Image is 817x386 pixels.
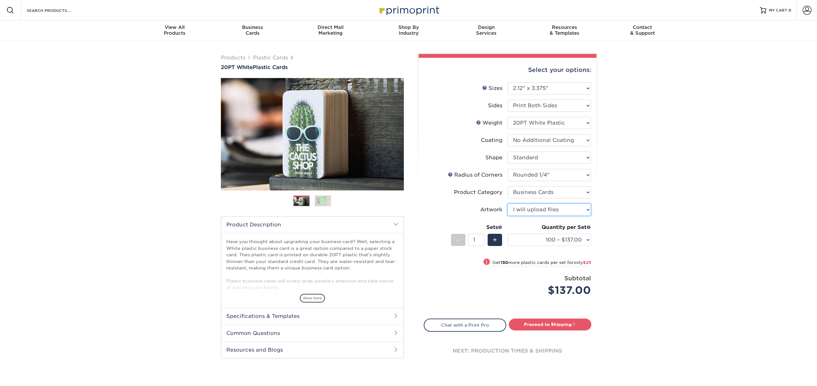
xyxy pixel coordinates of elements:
[369,24,448,30] span: Shop By
[526,24,604,36] div: & Templates
[448,24,526,36] div: Services
[291,24,369,30] span: Direct Mail
[136,24,214,30] span: View All
[136,21,214,41] a: View AllProducts
[291,21,369,41] a: Direct MailMarketing
[315,195,331,206] img: Plastic Cards 02
[493,235,497,245] span: +
[26,6,89,14] input: SEARCH PRODUCTS.....
[448,171,502,179] div: Radius of Corners
[526,24,604,30] span: Resources
[221,341,404,358] h2: Resources and Blogs
[788,8,791,13] span: 0
[377,3,441,17] img: Primoprint
[604,24,682,36] div: & Support
[221,64,253,70] span: 20PT White
[480,206,502,214] div: Artwork
[221,71,404,197] img: 20PT White 01
[500,260,508,265] strong: 150
[451,224,502,231] div: Sets
[509,319,591,330] a: Proceed to Shipping
[604,21,682,41] a: Contact& Support
[221,64,404,70] a: 20PT WhitePlastic Cards
[221,325,404,341] h2: Common Questions
[213,24,291,36] div: Cards
[485,154,502,162] div: Shape
[448,21,526,41] a: DesignServices
[424,319,506,331] a: Chat with a Print Pro
[769,8,787,13] span: MY CART
[564,275,591,282] strong: Subtotal
[369,21,448,41] a: Shop ByIndustry
[448,24,526,30] span: Design
[221,308,404,324] h2: Specifications & Templates
[604,24,682,30] span: Contact
[221,55,245,61] a: Products
[300,294,325,303] span: show more
[136,24,214,36] div: Products
[213,21,291,41] a: BusinessCards
[454,189,502,196] div: Product Category
[512,283,591,298] div: $137.00
[482,84,502,92] div: Sizes
[476,119,502,127] div: Weight
[457,235,460,245] span: -
[486,259,487,266] span: !
[424,58,591,82] div: Select your options:
[369,24,448,36] div: Industry
[424,332,591,370] div: next: production times & shipping
[221,216,404,233] h2: Product Description
[291,24,369,36] div: Marketing
[253,55,288,61] a: Plastic Cards
[221,64,404,70] h1: Plastic Cards
[583,260,591,265] span: $23
[526,21,604,41] a: Resources& Templates
[481,136,502,144] div: Coating
[488,102,502,110] div: Sides
[492,260,591,267] small: Get more plastic cards per set for
[508,224,591,231] div: Quantity per Set
[574,260,591,265] span: only
[213,24,291,30] span: Business
[293,196,309,207] img: Plastic Cards 01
